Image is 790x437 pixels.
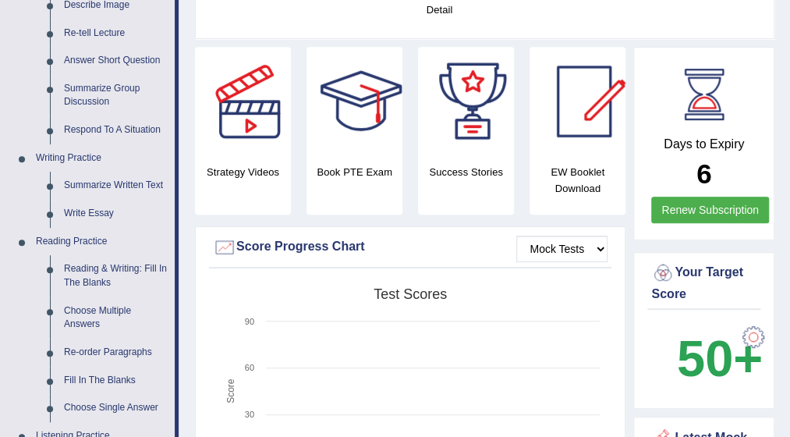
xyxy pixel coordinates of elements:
a: Re-order Paragraphs [57,339,175,367]
text: 90 [245,317,254,326]
a: Summarize Group Discussion [57,75,175,116]
tspan: Score [225,378,236,403]
text: 60 [245,363,254,372]
h4: Book PTE Exam [306,164,402,180]
b: 50+ [677,330,763,387]
a: Fill In The Blanks [57,367,175,395]
b: 6 [696,158,711,189]
a: Respond To A Situation [57,116,175,144]
a: Choose Single Answer [57,394,175,422]
a: Write Essay [57,200,175,228]
div: Score Progress Chart [213,236,608,259]
a: Reading & Writing: Fill In The Blanks [57,255,175,297]
tspan: Test scores [374,286,447,302]
a: Renew Subscription [651,197,769,223]
h4: Strategy Videos [195,164,291,180]
h4: Days to Expiry [651,137,756,151]
a: Summarize Written Text [57,172,175,200]
h4: Success Stories [418,164,514,180]
text: 30 [245,410,254,419]
div: Your Target Score [651,261,756,304]
a: Answer Short Question [57,47,175,75]
a: Writing Practice [29,144,175,172]
a: Reading Practice [29,228,175,256]
a: Re-tell Lecture [57,20,175,48]
a: Choose Multiple Answers [57,297,175,339]
h4: EW Booklet Download [530,164,625,197]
